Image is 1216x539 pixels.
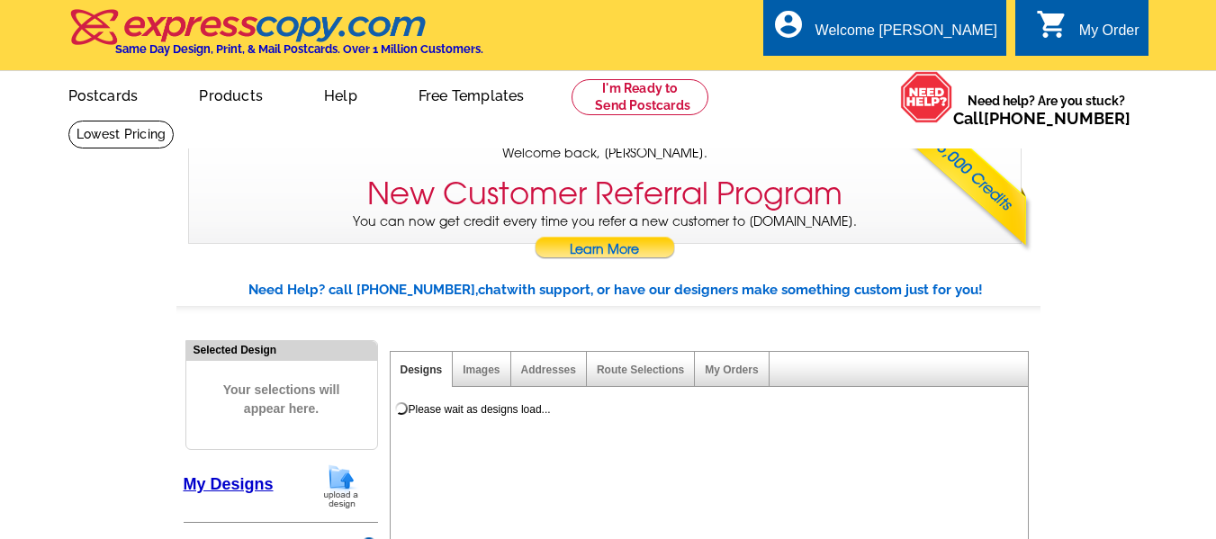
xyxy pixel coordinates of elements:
[68,22,483,56] a: Same Day Design, Print, & Mail Postcards. Over 1 Million Customers.
[478,282,507,298] span: chat
[189,212,1021,264] p: You can now get credit every time you refer a new customer to [DOMAIN_NAME].
[248,280,1040,301] div: Need Help? call [PHONE_NUMBER], with support, or have our designers make something custom just fo...
[815,22,997,48] div: Welcome [PERSON_NAME]
[772,8,805,40] i: account_circle
[409,401,551,418] div: Please wait as designs load...
[1036,20,1139,42] a: shopping_cart My Order
[900,71,953,123] img: help
[534,237,676,264] a: Learn More
[367,175,842,212] h3: New Customer Referral Program
[186,341,377,358] div: Selected Design
[318,463,365,509] img: upload-design
[390,73,554,115] a: Free Templates
[984,109,1130,128] a: [PHONE_NUMBER]
[1036,8,1068,40] i: shopping_cart
[184,475,274,493] a: My Designs
[295,73,386,115] a: Help
[705,364,758,376] a: My Orders
[401,364,443,376] a: Designs
[200,363,364,436] span: Your selections will appear here.
[597,364,684,376] a: Route Selections
[170,73,292,115] a: Products
[502,144,707,163] span: Welcome back, [PERSON_NAME].
[394,401,409,416] img: loading...
[115,42,483,56] h4: Same Day Design, Print, & Mail Postcards. Over 1 Million Customers.
[521,364,576,376] a: Addresses
[1079,22,1139,48] div: My Order
[953,92,1139,128] span: Need help? Are you stuck?
[463,364,500,376] a: Images
[40,73,167,115] a: Postcards
[953,109,1130,128] span: Call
